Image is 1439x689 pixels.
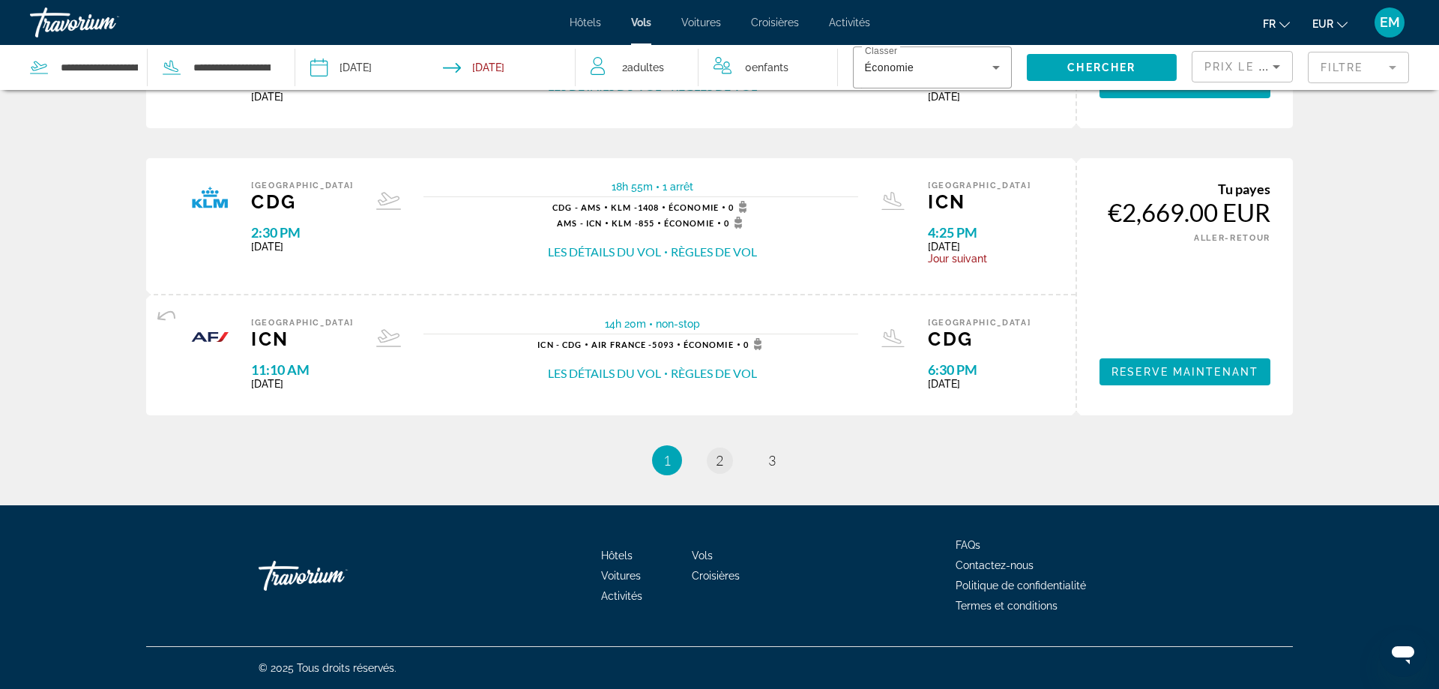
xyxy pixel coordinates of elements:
[627,61,664,73] span: Adultes
[601,590,642,602] span: Activités
[611,202,638,212] span: KLM -
[1204,61,1322,73] span: Prix ​​le plus bas
[1111,366,1258,378] span: Reserve maintenant
[928,91,1031,103] span: [DATE]
[611,202,659,212] span: 1408
[928,241,1031,253] span: [DATE]
[612,181,653,193] span: 18h 55m
[557,218,602,228] span: AMS - ICN
[1312,18,1333,30] span: EUR
[548,244,661,260] button: Les détails du vol
[928,181,1031,190] span: [GEOGRAPHIC_DATA]
[601,570,641,582] a: Voitures
[684,340,734,349] span: Économie
[622,57,664,78] span: 2
[1312,13,1348,34] button: Change currency
[928,328,1031,350] span: CDG
[865,61,914,73] span: Économie
[1027,54,1177,81] button: Chercher
[146,445,1293,475] nav: Pagination
[591,340,674,349] span: 5093
[251,190,354,213] span: CDG
[1204,58,1280,76] mat-select: Sort by
[928,190,1031,213] span: ICN
[663,181,693,193] span: 1 arrêt
[956,600,1058,612] a: Termes et conditions
[605,318,646,330] span: 14h 20m
[671,365,757,382] button: Règles de vol
[671,244,757,260] button: Règles de vol
[1067,61,1135,73] span: Chercher
[570,16,601,28] span: Hôtels
[251,241,354,253] span: [DATE]
[1194,233,1270,243] span: ALLER-RETOUR
[1263,13,1290,34] button: Change language
[1263,18,1276,30] span: fr
[251,361,354,378] span: 11:10 AM
[259,553,408,598] a: Travorium
[1099,181,1270,197] div: Tu payes
[1099,197,1270,227] div: €2,669.00 EUR
[30,3,180,42] a: Travorium
[1379,629,1427,677] iframe: Bouton de lancement de la fenêtre de messagerie
[956,580,1086,592] span: Politique de confidentialité
[443,45,504,90] button: Return date: Sep 5, 2026
[251,378,354,390] span: [DATE]
[612,218,654,228] span: 855
[656,318,700,330] span: non-stop
[928,361,1031,378] span: 6:30 PM
[601,550,633,562] a: Hôtels
[259,662,396,674] span: © 2025 Tous droits réservés.
[956,559,1034,571] a: Contactez-nous
[928,318,1031,328] span: [GEOGRAPHIC_DATA]
[612,218,639,228] span: KLM -
[251,328,354,350] span: ICN
[576,45,837,90] button: Travelers: 2 adults, 0 children
[681,16,721,28] a: Voitures
[928,224,1031,241] span: 4:25 PM
[751,16,799,28] a: Croisières
[768,452,776,469] span: 3
[631,16,651,28] a: Vols
[537,340,582,349] span: ICN - CDG
[1380,15,1400,30] span: EM
[728,201,752,213] span: 0
[664,218,714,228] span: Économie
[745,57,788,78] span: 0
[251,181,354,190] span: [GEOGRAPHIC_DATA]
[928,378,1031,390] span: [DATE]
[251,318,354,328] span: [GEOGRAPHIC_DATA]
[743,338,767,350] span: 0
[752,61,788,73] span: Enfants
[1099,71,1270,98] button: Reserve maintenant
[692,570,740,582] a: Croisières
[548,365,661,382] button: Les détails du vol
[956,539,980,551] a: FAQs
[865,46,897,56] mat-label: Classer
[928,253,1031,265] span: Jour suivant
[310,45,372,90] button: Depart date: Aug 23, 2026
[716,452,723,469] span: 2
[1308,51,1409,84] button: Filter
[829,16,870,28] a: Activités
[251,224,354,241] span: 2:30 PM
[591,340,652,349] span: Air France -
[1099,358,1270,385] button: Reserve maintenant
[552,202,601,212] span: CDG - AMS
[251,91,354,103] span: [DATE]
[669,202,719,212] span: Économie
[692,550,713,562] a: Vols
